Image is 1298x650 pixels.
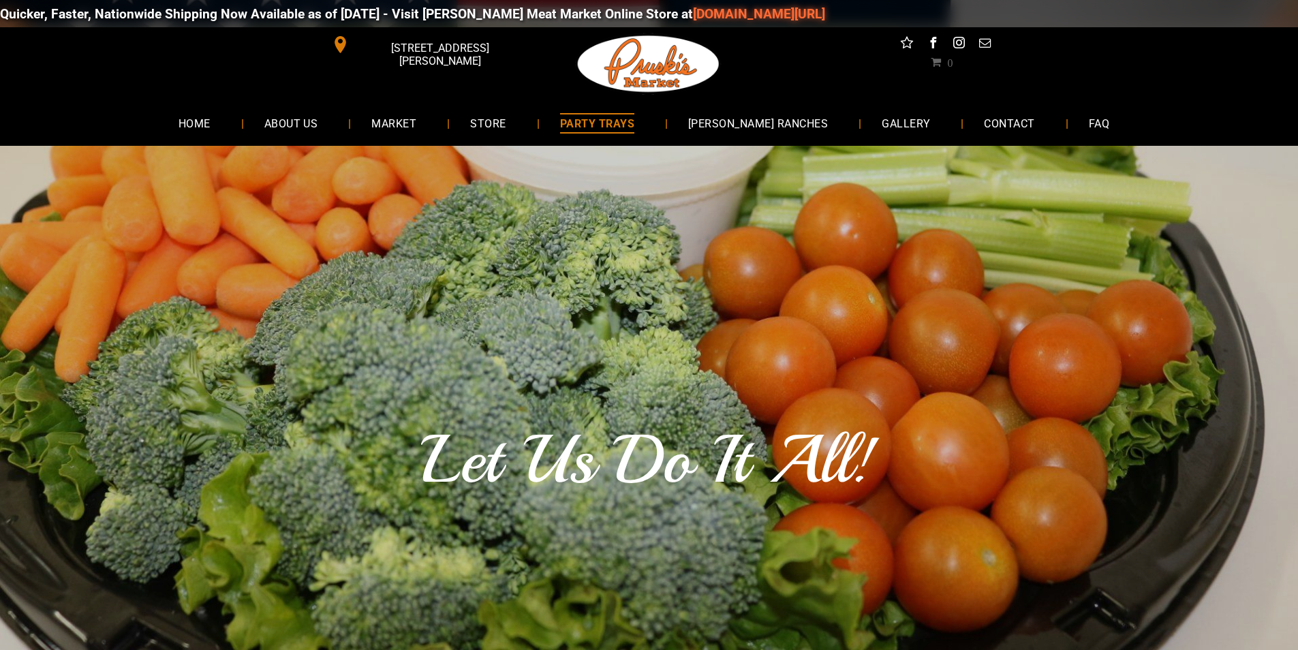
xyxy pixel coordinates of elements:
img: Pruski-s+Market+HQ+Logo2-1920w.png [575,27,722,101]
a: ABOUT US [244,105,339,141]
a: email [976,34,993,55]
a: MARKET [351,105,437,141]
font: Let Us Do It All! [422,418,876,502]
a: instagram [950,34,968,55]
span: 0 [947,57,953,67]
span: [STREET_ADDRESS][PERSON_NAME] [352,35,527,74]
a: GALLERY [861,105,951,141]
a: [PERSON_NAME] RANCHES [668,105,848,141]
a: [STREET_ADDRESS][PERSON_NAME] [322,34,531,55]
a: CONTACT [963,105,1055,141]
a: FAQ [1068,105,1130,141]
a: Social network [898,34,916,55]
a: facebook [924,34,942,55]
a: STORE [450,105,526,141]
a: HOME [158,105,231,141]
a: PARTY TRAYS [540,105,655,141]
